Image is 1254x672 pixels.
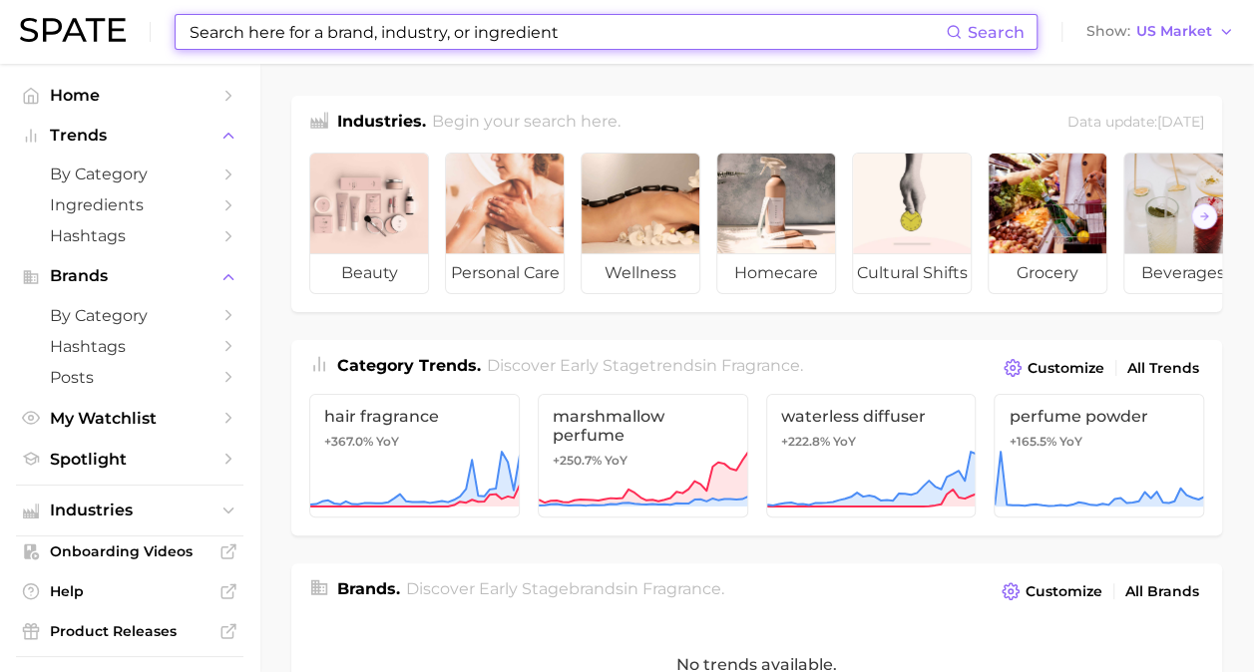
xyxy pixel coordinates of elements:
[337,110,426,137] h1: Industries.
[852,153,972,294] a: cultural shifts
[50,582,209,600] span: Help
[994,394,1204,517] a: perfume powder+165.5% YoY
[766,394,977,517] a: waterless diffuser+222.8% YoY
[16,536,243,566] a: Onboarding Videos
[16,189,243,220] a: Ingredients
[833,434,856,450] span: YoY
[16,159,243,189] a: by Category
[1125,583,1199,600] span: All Brands
[16,80,243,111] a: Home
[50,622,209,640] span: Product Releases
[432,110,621,137] h2: Begin your search here.
[50,502,209,519] span: Industries
[581,153,700,294] a: wellness
[16,331,243,362] a: Hashtags
[1122,355,1204,382] a: All Trends
[781,407,962,426] span: waterless diffuser
[1124,253,1242,293] span: beverages
[50,450,209,469] span: Spotlight
[50,542,209,560] span: Onboarding Videos
[1009,407,1189,426] span: perfume powder
[16,496,243,525] button: Industries
[50,226,209,245] span: Hashtags
[16,362,243,393] a: Posts
[50,337,209,356] span: Hashtags
[605,453,627,469] span: YoY
[337,579,400,598] span: Brands .
[324,407,505,426] span: hair fragrance
[50,306,209,325] span: by Category
[1191,203,1217,229] button: Scroll Right
[309,394,520,517] a: hair fragrance+367.0% YoY
[188,15,946,49] input: Search here for a brand, industry, or ingredient
[16,576,243,606] a: Help
[538,394,748,517] a: marshmallow perfume+250.7% YoY
[988,153,1107,294] a: grocery
[716,153,836,294] a: homecare
[1081,19,1239,45] button: ShowUS Market
[553,453,602,468] span: +250.7%
[717,253,835,293] span: homecare
[376,434,399,450] span: YoY
[50,86,209,105] span: Home
[310,253,428,293] span: beauty
[989,253,1106,293] span: grocery
[50,368,209,387] span: Posts
[781,434,830,449] span: +222.8%
[16,616,243,646] a: Product Releases
[50,127,209,145] span: Trends
[16,261,243,291] button: Brands
[337,356,481,375] span: Category Trends .
[309,153,429,294] a: beauty
[1120,578,1204,605] a: All Brands
[1058,434,1081,450] span: YoY
[1123,153,1243,294] a: beverages
[16,121,243,151] button: Trends
[997,577,1107,605] button: Customize
[50,195,209,214] span: Ingredients
[1086,26,1130,37] span: Show
[406,579,724,598] span: Discover Early Stage brands in .
[1067,110,1204,137] div: Data update: [DATE]
[16,444,243,475] a: Spotlight
[1127,360,1199,377] span: All Trends
[1136,26,1212,37] span: US Market
[50,165,209,183] span: by Category
[1009,434,1055,449] span: +165.5%
[16,403,243,434] a: My Watchlist
[999,354,1109,382] button: Customize
[1028,360,1104,377] span: Customize
[446,253,564,293] span: personal care
[324,434,373,449] span: +367.0%
[553,407,733,445] span: marshmallow perfume
[16,300,243,331] a: by Category
[853,253,971,293] span: cultural shifts
[445,153,565,294] a: personal care
[721,356,800,375] span: fragrance
[642,579,721,598] span: fragrance
[50,409,209,428] span: My Watchlist
[16,220,243,251] a: Hashtags
[50,267,209,285] span: Brands
[1026,583,1102,600] span: Customize
[968,23,1025,42] span: Search
[582,253,699,293] span: wellness
[487,356,803,375] span: Discover Early Stage trends in .
[20,18,126,42] img: SPATE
